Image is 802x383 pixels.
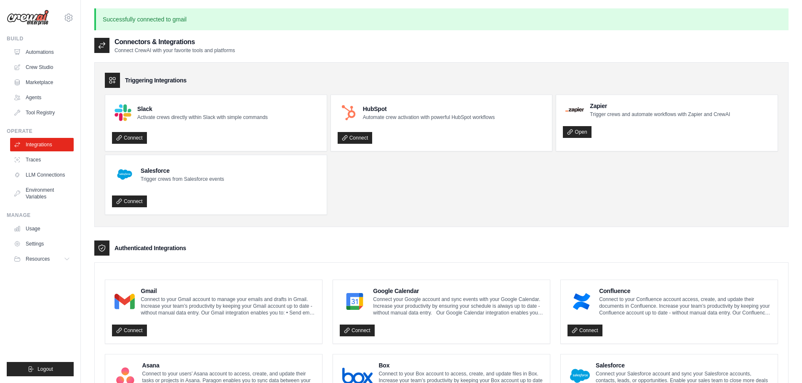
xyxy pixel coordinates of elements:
[596,361,771,370] h4: Salesforce
[115,104,131,121] img: Slack Logo
[112,325,147,336] a: Connect
[568,325,602,336] a: Connect
[7,128,74,135] div: Operate
[338,132,373,144] a: Connect
[373,287,543,295] h4: Google Calendar
[10,252,74,266] button: Resources
[10,153,74,166] a: Traces
[563,126,591,138] a: Open
[141,296,315,316] p: Connect to your Gmail account to manage your emails and drafts in Gmail. Increase your team’s pro...
[10,91,74,104] a: Agents
[7,362,74,376] button: Logout
[590,102,730,110] h4: Zapier
[10,76,74,89] a: Marketplace
[10,237,74,251] a: Settings
[340,104,357,121] img: HubSpot Logo
[115,47,235,54] p: Connect CrewAI with your favorite tools and platforms
[115,37,235,47] h2: Connectors & Integrations
[10,222,74,235] a: Usage
[142,361,315,370] h4: Asana
[141,166,224,175] h4: Salesforce
[112,195,147,207] a: Connect
[363,114,495,121] p: Automate crew activation with powerful HubSpot workflows
[342,293,367,310] img: Google Calendar Logo
[7,35,74,42] div: Build
[115,293,135,310] img: Gmail Logo
[10,183,74,203] a: Environment Variables
[340,325,375,336] a: Connect
[137,105,268,113] h4: Slack
[590,111,730,118] p: Trigger crews and automate workflows with Zapier and CrewAI
[10,45,74,59] a: Automations
[94,8,789,30] p: Successfully connected to gmail
[373,296,543,316] p: Connect your Google account and sync events with your Google Calendar. Increase your productivity...
[37,366,53,372] span: Logout
[115,244,186,252] h3: Authenticated Integrations
[565,107,584,112] img: Zapier Logo
[10,138,74,151] a: Integrations
[115,164,135,185] img: Salesforce Logo
[112,132,147,144] a: Connect
[137,114,268,121] p: Activate crews directly within Slack with simple commands
[141,287,315,295] h4: Gmail
[7,10,49,26] img: Logo
[26,256,50,262] span: Resources
[10,61,74,74] a: Crew Studio
[599,287,771,295] h4: Confluence
[10,168,74,182] a: LLM Connections
[378,361,543,370] h4: Box
[363,105,495,113] h4: HubSpot
[7,212,74,219] div: Manage
[570,293,593,310] img: Confluence Logo
[10,106,74,119] a: Tool Registry
[599,296,771,316] p: Connect to your Confluence account access, create, and update their documents in Confluence. Incr...
[141,176,224,182] p: Trigger crews from Salesforce events
[125,76,187,85] h3: Triggering Integrations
